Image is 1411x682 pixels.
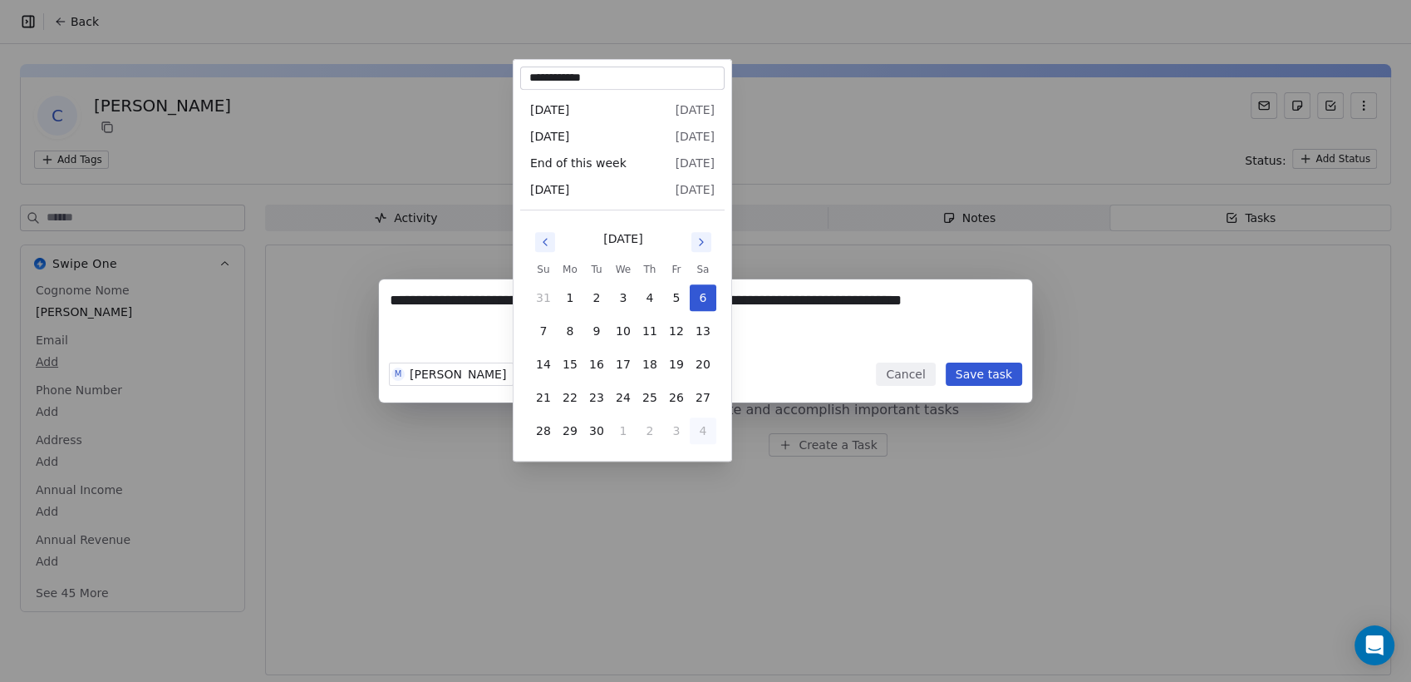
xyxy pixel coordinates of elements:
[557,284,583,311] button: 1
[637,418,663,444] button: 2
[530,101,569,118] span: [DATE]
[583,284,610,311] button: 2
[690,418,716,444] button: 4
[690,230,713,254] button: Go to next month
[583,351,610,378] button: 16
[676,155,715,171] span: [DATE]
[637,318,663,344] button: 11
[690,351,716,378] button: 20
[583,318,610,344] button: 9
[690,384,716,411] button: 27
[583,418,610,444] button: 30
[690,284,716,311] button: 6
[530,418,557,444] button: 28
[676,101,715,118] span: [DATE]
[557,418,583,444] button: 29
[603,230,642,248] div: [DATE]
[663,418,690,444] button: 3
[530,181,569,198] span: [DATE]
[530,128,569,145] span: [DATE]
[676,181,715,198] span: [DATE]
[663,384,690,411] button: 26
[690,318,716,344] button: 13
[637,284,663,311] button: 4
[663,318,690,344] button: 12
[530,318,557,344] button: 7
[557,318,583,344] button: 8
[637,384,663,411] button: 25
[530,155,627,171] span: End of this week
[610,351,637,378] button: 17
[583,384,610,411] button: 23
[663,284,690,311] button: 5
[557,261,583,278] th: Monday
[610,384,637,411] button: 24
[663,351,690,378] button: 19
[663,261,690,278] th: Friday
[637,351,663,378] button: 18
[557,384,583,411] button: 22
[610,318,637,344] button: 10
[530,284,557,311] button: 31
[610,284,637,311] button: 3
[533,230,557,254] button: Go to previous month
[676,128,715,145] span: [DATE]
[610,418,637,444] button: 1
[690,261,716,278] th: Saturday
[583,261,610,278] th: Tuesday
[557,351,583,378] button: 15
[530,384,557,411] button: 21
[637,261,663,278] th: Thursday
[530,351,557,378] button: 14
[610,261,637,278] th: Wednesday
[530,261,557,278] th: Sunday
